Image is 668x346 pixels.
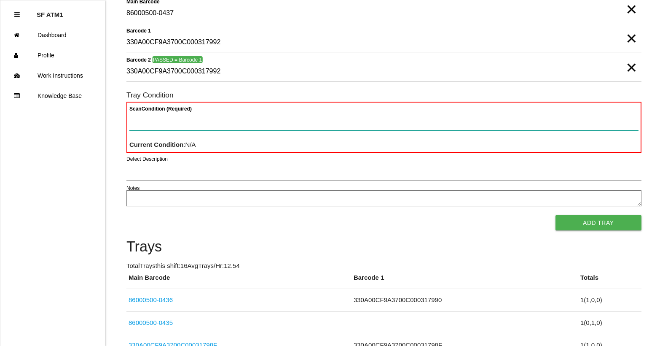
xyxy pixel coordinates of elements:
[129,319,173,326] a: 86000500-0435
[126,184,140,192] label: Notes
[126,4,641,23] input: Required
[351,289,578,312] td: 330A00CF9A3700C000317990
[578,311,641,334] td: 1 ( 0 , 1 , 0 )
[126,261,641,271] p: Total Trays this shift: 16 Avg Trays /Hr: 12.54
[129,106,192,112] b: Scan Condition (Required)
[0,45,105,65] a: Profile
[37,5,63,18] p: SF ATM1
[555,215,641,230] button: Add Tray
[126,57,151,62] b: Barcode 2
[0,65,105,86] a: Work Instructions
[129,141,196,148] span: : N/A
[578,273,641,289] th: Totals
[152,56,202,63] span: PASSED = Barcode 1
[126,155,168,163] label: Defect Description
[129,296,173,303] a: 86000500-0436
[626,22,637,38] span: Clear Input
[578,289,641,312] td: 1 ( 1 , 0 , 0 )
[351,273,578,289] th: Barcode 1
[129,141,183,148] b: Current Condition
[14,5,20,25] div: Close
[126,273,351,289] th: Main Barcode
[126,239,641,255] h4: Trays
[126,27,151,33] b: Barcode 1
[0,25,105,45] a: Dashboard
[126,91,641,99] h6: Tray Condition
[626,51,637,68] span: Clear Input
[0,86,105,106] a: Knowledge Base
